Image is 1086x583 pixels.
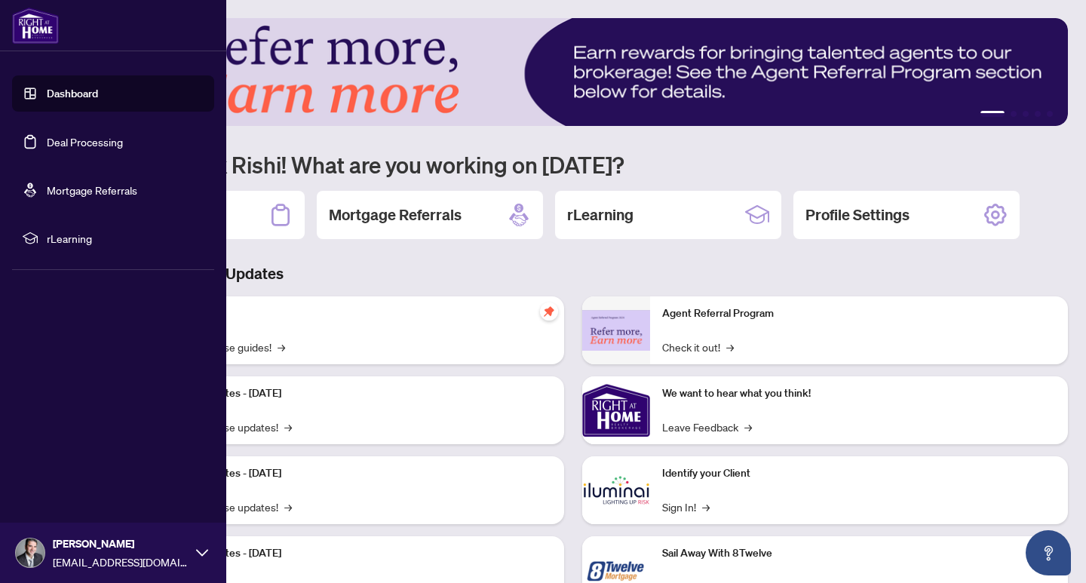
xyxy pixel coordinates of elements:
[158,545,552,562] p: Platform Updates - [DATE]
[662,339,734,355] a: Check it out!→
[329,204,462,226] h2: Mortgage Referrals
[744,419,752,435] span: →
[980,111,1005,117] button: 1
[158,385,552,402] p: Platform Updates - [DATE]
[284,499,292,515] span: →
[53,535,189,552] span: [PERSON_NAME]
[662,465,1056,482] p: Identify your Client
[47,135,123,149] a: Deal Processing
[1026,530,1071,575] button: Open asap
[726,339,734,355] span: →
[78,18,1068,126] img: Slide 0
[158,305,552,322] p: Self-Help
[662,499,710,515] a: Sign In!→
[1047,111,1053,117] button: 5
[567,204,633,226] h2: rLearning
[662,545,1056,562] p: Sail Away With 8Twelve
[582,376,650,444] img: We want to hear what you think!
[805,204,910,226] h2: Profile Settings
[540,302,558,321] span: pushpin
[662,419,752,435] a: Leave Feedback→
[47,230,204,247] span: rLearning
[1023,111,1029,117] button: 3
[158,465,552,482] p: Platform Updates - [DATE]
[582,456,650,524] img: Identify your Client
[47,183,137,197] a: Mortgage Referrals
[12,8,59,44] img: logo
[1035,111,1041,117] button: 4
[702,499,710,515] span: →
[284,419,292,435] span: →
[78,263,1068,284] h3: Brokerage & Industry Updates
[278,339,285,355] span: →
[662,385,1056,402] p: We want to hear what you think!
[1011,111,1017,117] button: 2
[78,150,1068,179] h1: Welcome back Rishi! What are you working on [DATE]?
[47,87,98,100] a: Dashboard
[582,310,650,351] img: Agent Referral Program
[662,305,1056,322] p: Agent Referral Program
[16,539,44,567] img: Profile Icon
[53,554,189,570] span: [EMAIL_ADDRESS][DOMAIN_NAME]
